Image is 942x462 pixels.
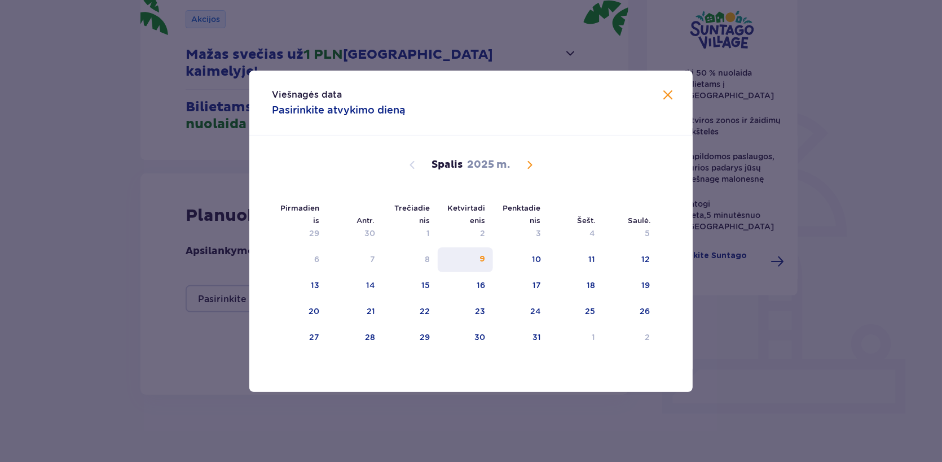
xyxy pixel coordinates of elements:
button: Uždaryti [661,89,675,103]
td: 27 [272,325,328,350]
td: 18 [549,273,604,298]
td: 17 [493,273,549,298]
td: 21 [328,299,384,324]
font: 15 [421,281,430,290]
td: Data nežinoma. 2025 m. spalio 7 d., antradienis. [328,247,384,272]
font: 29 [420,333,430,342]
button: Praėjusį mėnesį [406,158,419,172]
td: Data nežinoma. 2025 m. spalio 3 d., penktadienis. [493,221,549,246]
td: 1 [549,325,604,350]
font: Spalis [432,158,463,171]
font: 7 [370,255,375,264]
font: Saulė. [628,216,651,225]
font: 31 [532,333,541,342]
td: 11 [549,247,604,272]
td: 29 [383,325,438,350]
td: Data nežinoma. 2025 m. spalio 4 d., šeštadienis. [549,221,604,246]
font: 4 [589,229,595,238]
td: 15 [383,273,438,298]
td: Data nežinoma. 2025 m. spalio 1 d., trečiadienis. [383,221,438,246]
td: 22 [383,299,438,324]
td: 31 [493,325,549,350]
font: 8 [425,255,430,264]
font: 16 [477,281,485,290]
td: 10 [493,247,549,272]
td: 28 [328,325,384,350]
font: 1 [426,229,430,238]
font: 11 [588,255,595,264]
font: 20 [309,307,320,316]
td: Data nežinoma. 2025 m. spalio 8 d., trečiadienis. [383,247,438,272]
font: 17 [532,281,541,290]
font: 10 [532,255,541,264]
font: Pasirinkite atvykimo dieną [272,104,406,116]
font: 2 [645,333,650,342]
td: 16 [438,273,494,298]
font: 14 [366,281,375,290]
font: 2 [480,229,485,238]
td: 20 [272,299,328,324]
font: 30 [364,229,375,238]
font: 24 [530,307,541,316]
td: 13 [272,273,328,298]
font: Šešt. [577,216,596,225]
font: 29 [310,229,320,238]
td: 30 [438,325,494,350]
td: Data nežinoma. 2025 m. rugsėjo 30 d., antradienis. [328,221,384,246]
font: 12 [641,255,650,264]
font: 18 [587,281,595,290]
font: 3 [536,229,541,238]
td: 23 [438,299,494,324]
font: Antr. [356,216,375,225]
font: Penktadienis [503,203,540,225]
td: Data nežinoma. 2025 m. rugsėjo 29 d., pirmadienis. [272,221,328,246]
td: 25 [549,299,604,324]
font: 22 [420,307,430,316]
font: 13 [311,281,320,290]
font: 1 [592,333,595,342]
font: Viešnagės data [272,89,342,100]
font: Trečiadienis [394,203,430,225]
td: 12 [603,247,658,272]
td: Data nežinoma. 2025 m. spalio 5 d., sekmadienis. [603,221,658,246]
td: 24 [493,299,549,324]
td: Data nežinoma. 2025 m. spalio 6 d., pirmadienis. [272,247,328,272]
button: Kitą mėnesį [523,158,536,172]
font: 19 [641,281,650,290]
font: 30 [474,333,485,342]
font: 23 [475,307,485,316]
td: 14 [328,273,384,298]
font: 25 [585,307,595,316]
font: Pirmadienis [280,203,319,225]
td: 2 [603,325,658,350]
td: 9 [438,247,494,272]
font: 5 [645,229,650,238]
font: 2025 m. [468,158,510,171]
font: 28 [365,333,375,342]
font: 6 [315,255,320,264]
font: 26 [640,307,650,316]
td: 19 [603,273,658,298]
font: 9 [479,255,485,263]
td: 26 [603,299,658,324]
td: Data nežinoma. 2025 m. spalio 2 d., ketvirtadienis. [438,221,494,246]
font: Ketvirtadienis [447,203,485,225]
font: 21 [367,307,375,316]
font: 27 [310,333,320,342]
